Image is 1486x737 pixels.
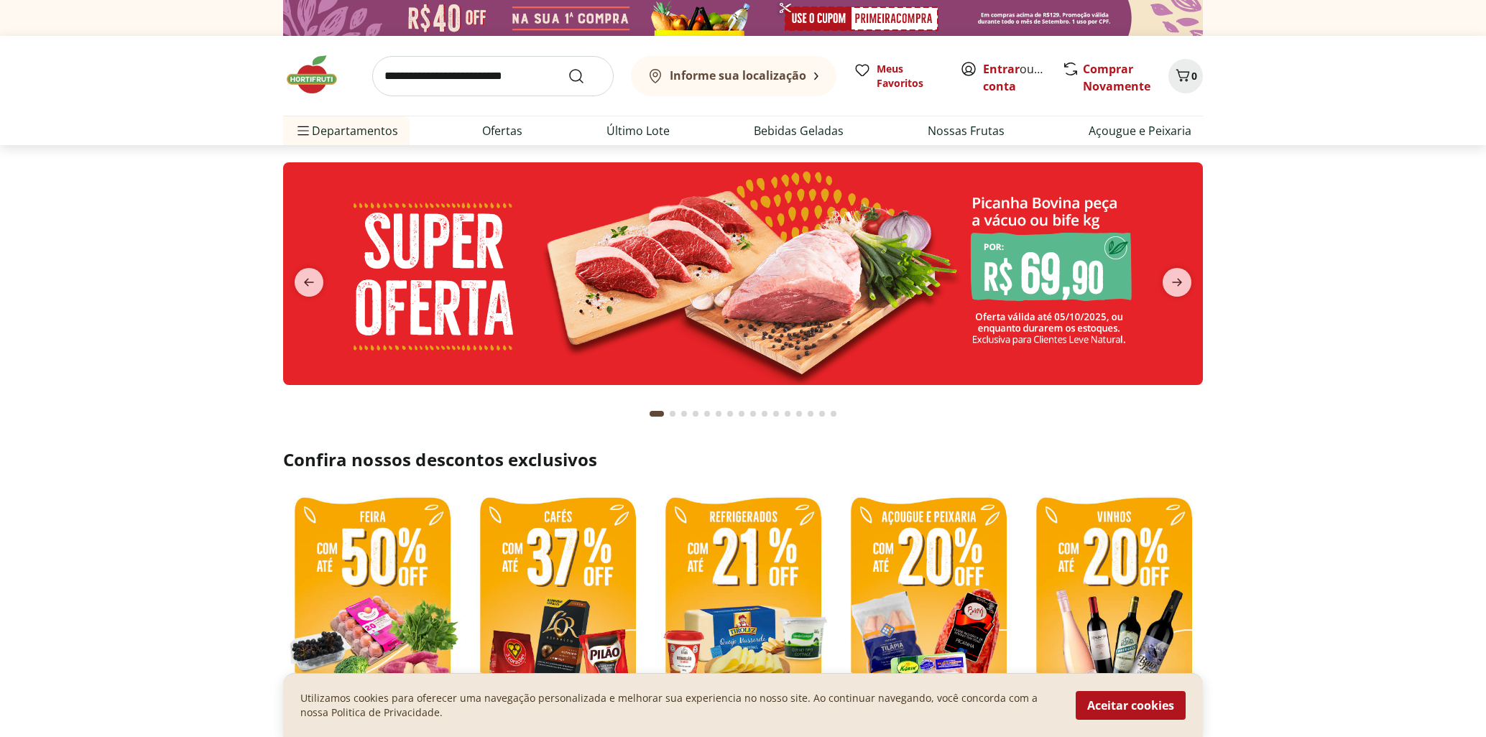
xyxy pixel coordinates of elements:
[877,62,943,91] span: Meus Favoritos
[300,691,1058,720] p: Utilizamos cookies para oferecer uma navegação personalizada e melhorar sua experiencia no nosso ...
[283,268,335,297] button: previous
[736,397,747,431] button: Go to page 8 from fs-carousel
[724,397,736,431] button: Go to page 7 from fs-carousel
[469,488,647,726] img: café
[1025,488,1203,726] img: vinhos
[701,397,713,431] button: Go to page 5 from fs-carousel
[793,397,805,431] button: Go to page 13 from fs-carousel
[1151,268,1203,297] button: next
[759,397,770,431] button: Go to page 10 from fs-carousel
[983,60,1047,95] span: ou
[983,61,1062,94] a: Criar conta
[678,397,690,431] button: Go to page 3 from fs-carousel
[1089,122,1191,139] a: Açougue e Peixaria
[1191,69,1197,83] span: 0
[283,488,461,726] img: feira
[670,68,806,83] b: Informe sua localização
[1076,691,1186,720] button: Aceitar cookies
[295,113,398,148] span: Departamentos
[568,68,602,85] button: Submit Search
[647,397,667,431] button: Current page from fs-carousel
[667,397,678,431] button: Go to page 2 from fs-carousel
[283,162,1203,385] img: super oferta
[631,56,836,96] button: Informe sua localização
[1083,61,1150,94] a: Comprar Novamente
[713,397,724,431] button: Go to page 6 from fs-carousel
[983,61,1020,77] a: Entrar
[828,397,839,431] button: Go to page 16 from fs-carousel
[782,397,793,431] button: Go to page 12 from fs-carousel
[1168,59,1203,93] button: Carrinho
[372,56,614,96] input: search
[805,397,816,431] button: Go to page 14 from fs-carousel
[283,53,355,96] img: Hortifruti
[928,122,1005,139] a: Nossas Frutas
[839,488,1017,726] img: resfriados
[295,113,312,148] button: Menu
[747,397,759,431] button: Go to page 9 from fs-carousel
[654,488,832,726] img: refrigerados
[690,397,701,431] button: Go to page 4 from fs-carousel
[283,448,1203,471] h2: Confira nossos descontos exclusivos
[606,122,670,139] a: Último Lote
[482,122,522,139] a: Ofertas
[816,397,828,431] button: Go to page 15 from fs-carousel
[854,62,943,91] a: Meus Favoritos
[770,397,782,431] button: Go to page 11 from fs-carousel
[754,122,844,139] a: Bebidas Geladas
